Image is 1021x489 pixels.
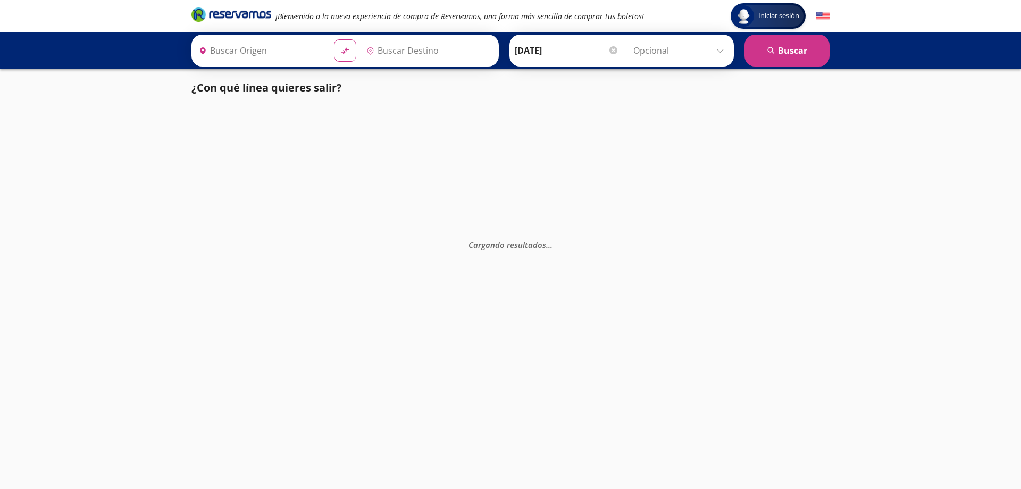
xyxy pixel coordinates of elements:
[362,37,493,64] input: Buscar Destino
[468,239,553,250] em: Cargando resultados
[550,239,553,250] span: .
[816,10,830,23] button: English
[754,11,804,21] span: Iniciar sesión
[191,80,342,96] p: ¿Con qué línea quieres salir?
[191,6,271,22] i: Brand Logo
[548,239,550,250] span: .
[195,37,325,64] input: Buscar Origen
[275,11,644,21] em: ¡Bienvenido a la nueva experiencia de compra de Reservamos, una forma más sencilla de comprar tus...
[744,35,830,67] button: Buscar
[191,6,271,26] a: Brand Logo
[633,37,729,64] input: Opcional
[515,37,619,64] input: Elegir Fecha
[546,239,548,250] span: .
